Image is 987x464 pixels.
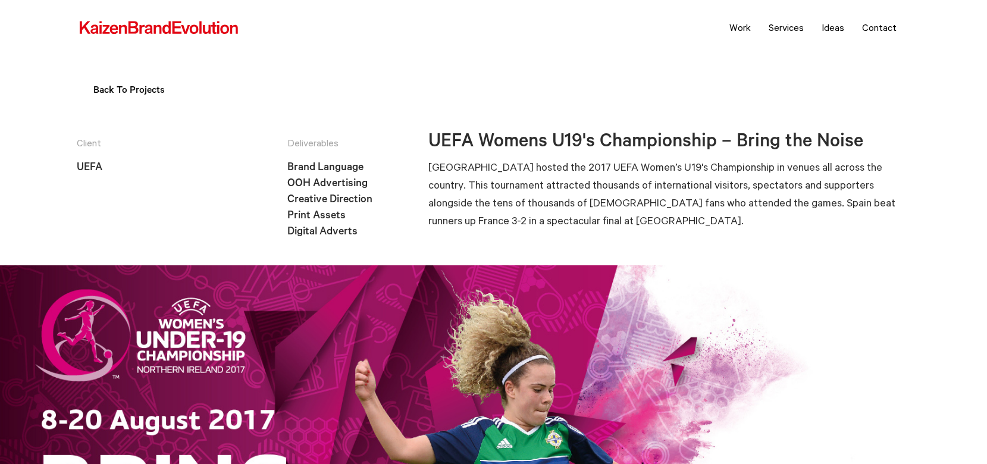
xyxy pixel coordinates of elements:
[853,12,905,42] a: Contact
[77,135,284,151] p: Client
[287,194,426,207] li: Creative Direction
[79,20,239,36] img: kbe_logo_new.svg
[287,178,426,191] li: OOH Advertising
[720,12,760,42] a: Work
[83,86,165,96] a: Back To Projects
[287,226,426,239] li: Digital Adverts
[287,210,426,223] li: Print Assets
[428,132,913,155] h3: UEFA Womens U19's Championship – Bring the Noise
[428,158,913,230] p: [GEOGRAPHIC_DATA] hosted the 2017 UEFA Women’s U19's Championship in venues all across the countr...
[287,135,426,151] p: Deliverables
[77,162,284,175] h3: UEFA
[287,162,426,175] li: Brand Language
[813,12,853,42] a: Ideas
[760,12,813,42] a: Services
